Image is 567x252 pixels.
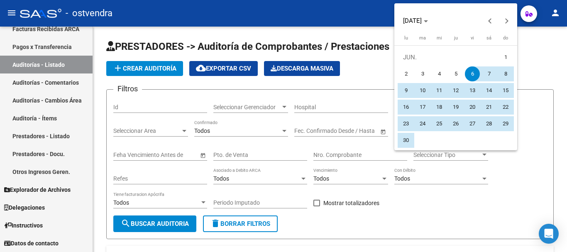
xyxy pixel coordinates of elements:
[482,12,499,29] button: Previous month
[464,82,481,99] button: 13 de junio de 2025
[431,99,447,115] button: 18 de junio de 2025
[481,100,496,115] span: 21
[498,100,513,115] span: 22
[465,83,480,98] span: 13
[481,66,496,81] span: 7
[398,66,414,82] button: 2 de junio de 2025
[398,133,413,148] span: 30
[481,116,496,131] span: 28
[447,99,464,115] button: 19 de junio de 2025
[454,35,458,41] span: ju
[464,115,481,132] button: 27 de junio de 2025
[431,66,447,82] button: 4 de junio de 2025
[471,35,474,41] span: vi
[497,82,514,99] button: 15 de junio de 2025
[432,83,447,98] span: 11
[419,35,426,41] span: ma
[432,100,447,115] span: 18
[398,116,413,131] span: 23
[499,12,515,29] button: Next month
[398,100,413,115] span: 16
[398,49,497,66] td: JUN.
[398,82,414,99] button: 9 de junio de 2025
[437,35,442,41] span: mi
[464,66,481,82] button: 6 de junio de 2025
[481,99,497,115] button: 21 de junio de 2025
[415,116,430,131] span: 24
[404,35,408,41] span: lu
[448,66,463,81] span: 5
[447,66,464,82] button: 5 de junio de 2025
[415,83,430,98] span: 10
[481,83,496,98] span: 14
[414,115,431,132] button: 24 de junio de 2025
[398,83,413,98] span: 9
[431,115,447,132] button: 25 de junio de 2025
[414,82,431,99] button: 10 de junio de 2025
[414,99,431,115] button: 17 de junio de 2025
[448,100,463,115] span: 19
[447,82,464,99] button: 12 de junio de 2025
[498,116,513,131] span: 29
[503,35,508,41] span: do
[498,50,513,65] span: 1
[465,116,480,131] span: 27
[486,35,491,41] span: sá
[498,83,513,98] span: 15
[398,66,413,81] span: 2
[414,66,431,82] button: 3 de junio de 2025
[447,115,464,132] button: 26 de junio de 2025
[498,66,513,81] span: 8
[415,66,430,81] span: 3
[403,17,422,24] span: [DATE]
[539,224,559,244] div: Open Intercom Messenger
[400,13,431,28] button: Choose month and year
[398,115,414,132] button: 23 de junio de 2025
[398,99,414,115] button: 16 de junio de 2025
[431,82,447,99] button: 11 de junio de 2025
[415,100,430,115] span: 17
[448,116,463,131] span: 26
[497,99,514,115] button: 22 de junio de 2025
[481,66,497,82] button: 7 de junio de 2025
[497,115,514,132] button: 29 de junio de 2025
[481,82,497,99] button: 14 de junio de 2025
[448,83,463,98] span: 12
[432,66,447,81] span: 4
[497,66,514,82] button: 8 de junio de 2025
[497,49,514,66] button: 1 de junio de 2025
[481,115,497,132] button: 28 de junio de 2025
[432,116,447,131] span: 25
[465,66,480,81] span: 6
[464,99,481,115] button: 20 de junio de 2025
[398,132,414,149] button: 30 de junio de 2025
[465,100,480,115] span: 20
